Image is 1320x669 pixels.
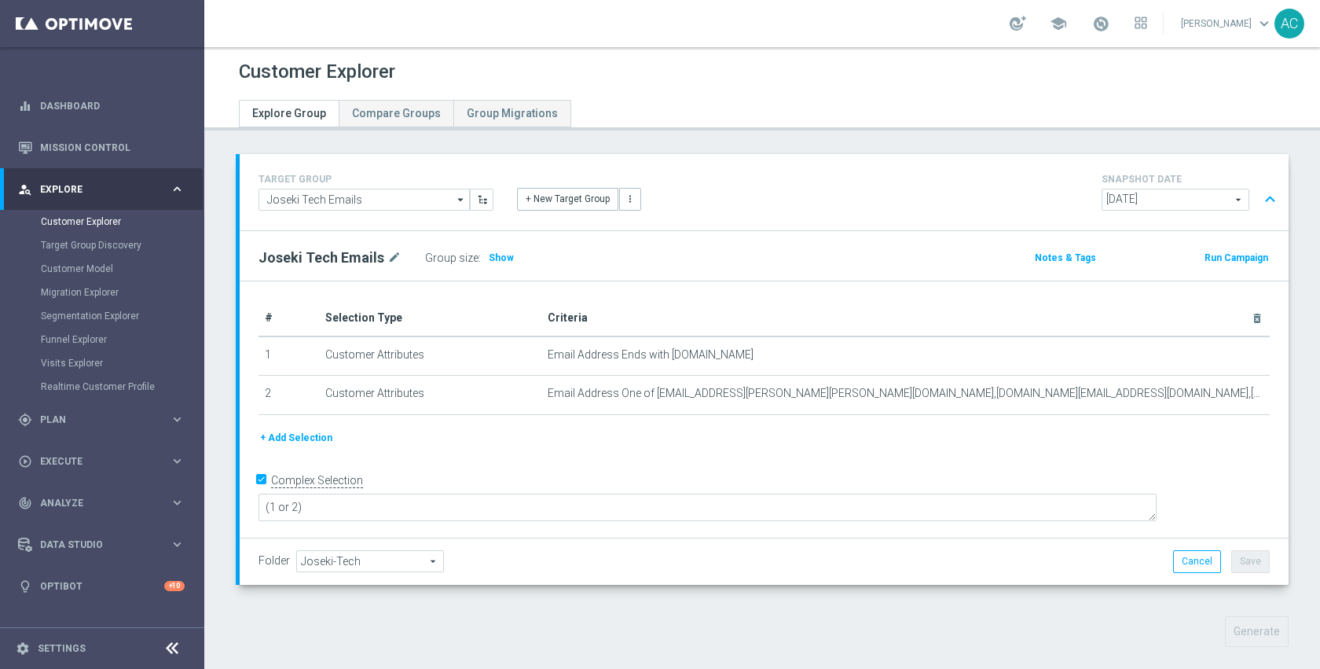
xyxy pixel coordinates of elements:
[17,100,185,112] button: equalizer Dashboard
[258,554,290,568] label: Folder
[170,537,185,552] i: keyboard_arrow_right
[548,311,588,324] span: Criteria
[40,498,170,508] span: Analyze
[18,496,32,510] i: track_changes
[40,565,164,607] a: Optibot
[271,473,363,488] label: Complex Selection
[41,304,203,328] div: Segmentation Explorer
[41,239,163,252] a: Target Group Discovery
[17,414,185,426] button: gps_fixed Plan keyboard_arrow_right
[467,107,558,119] span: Group Migrations
[18,454,170,469] div: Execute
[548,348,753,362] span: Email Address Ends with [DOMAIN_NAME]
[18,538,170,552] div: Data Studio
[17,497,185,509] button: track_changes Analyze keyboard_arrow_right
[18,579,32,594] i: lightbulb
[18,182,170,197] div: Explore
[18,413,170,427] div: Plan
[41,310,163,322] a: Segmentation Explorer
[41,257,203,281] div: Customer Model
[170,412,185,427] i: keyboard_arrow_right
[170,454,185,469] i: keyboard_arrow_right
[489,252,514,263] span: Show
[319,300,541,336] th: Selection Type
[619,188,641,210] button: more_vert
[1050,15,1067,32] span: school
[625,193,636,204] i: more_vert
[164,581,185,591] div: +10
[478,252,481,265] label: :
[18,565,185,607] div: Optibot
[1256,15,1273,32] span: keyboard_arrow_down
[41,233,203,257] div: Target Group Discovery
[258,189,470,211] input: Select Existing or Create New
[41,328,203,351] div: Funnel Explorer
[17,455,185,468] button: play_circle_outline Execute keyboard_arrow_right
[17,142,185,154] button: Mission Control
[18,99,32,113] i: equalizer
[16,641,30,656] i: settings
[239,100,571,127] ul: Tabs
[453,189,469,210] i: arrow_drop_down
[18,127,185,168] div: Mission Control
[40,127,185,168] a: Mission Control
[40,185,170,194] span: Explore
[1259,185,1281,215] button: expand_less
[258,336,319,376] td: 1
[41,357,163,369] a: Visits Explorer
[41,351,203,375] div: Visits Explorer
[1102,174,1282,185] h4: SNAPSHOT DATE
[258,170,1270,215] div: TARGET GROUP arrow_drop_down + New Target Group more_vert SNAPSHOT DATE arrow_drop_down expand_less
[18,182,32,197] i: person_search
[41,281,203,304] div: Migration Explorer
[41,380,163,393] a: Realtime Customer Profile
[425,252,478,265] label: Group size
[1203,249,1270,266] button: Run Campaign
[18,85,185,127] div: Dashboard
[352,107,441,119] span: Compare Groups
[1033,249,1098,266] button: Notes & Tags
[387,248,401,267] i: mode_edit
[40,415,170,425] span: Plan
[517,188,618,210] button: + New Target Group
[170,182,185,197] i: keyboard_arrow_right
[258,248,384,267] h2: Joseki Tech Emails
[40,540,170,550] span: Data Studio
[239,61,395,83] h1: Customer Explorer
[17,580,185,593] button: lightbulb Optibot +10
[319,336,541,376] td: Customer Attributes
[258,429,334,447] button: + Add Selection
[170,495,185,510] i: keyboard_arrow_right
[1274,9,1304,39] div: AC
[258,376,319,415] td: 2
[41,210,203,233] div: Customer Explorer
[18,496,170,510] div: Analyze
[17,183,185,196] button: person_search Explore keyboard_arrow_right
[1251,312,1263,325] i: delete_forever
[548,387,1263,400] span: Email Address One of [EMAIL_ADDRESS][PERSON_NAME][PERSON_NAME][DOMAIN_NAME],[DOMAIN_NAME][EMAIL_A...
[41,215,163,228] a: Customer Explorer
[319,376,541,415] td: Customer Attributes
[40,457,170,466] span: Execute
[1231,550,1270,572] button: Save
[17,539,185,551] button: Data Studio keyboard_arrow_right
[41,375,203,399] div: Realtime Customer Profile
[1179,12,1274,35] a: [PERSON_NAME]keyboard_arrow_down
[41,263,163,275] a: Customer Model
[258,174,493,185] h4: TARGET GROUP
[41,286,163,299] a: Migration Explorer
[252,107,326,119] span: Explore Group
[1173,550,1221,572] button: Cancel
[18,413,32,427] i: gps_fixed
[258,300,319,336] th: #
[41,333,163,346] a: Funnel Explorer
[38,644,86,653] a: Settings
